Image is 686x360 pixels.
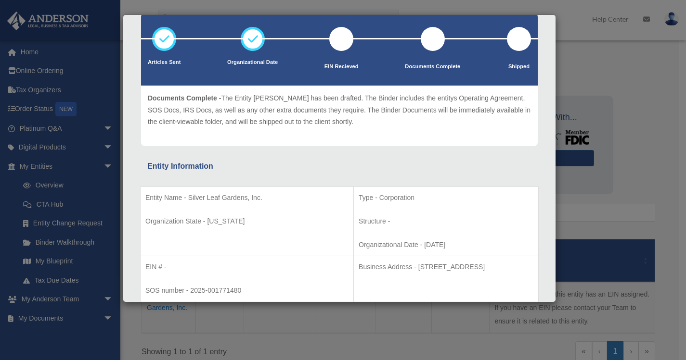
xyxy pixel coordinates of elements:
p: Organizational Date - [DATE] [359,239,533,251]
p: Articles Sent [148,58,181,67]
span: Documents Complete - [148,94,221,102]
p: Structure - [359,215,533,227]
p: Business Address - [STREET_ADDRESS] [359,261,533,273]
p: The Entity [PERSON_NAME] has been drafted. The Binder includes the entitys Operating Agreement, S... [148,92,531,128]
p: SOS number - 2025-001771480 [145,285,349,297]
p: EIN # - [145,261,349,273]
p: Documents Complete [405,62,460,72]
p: Organizational Date [227,58,278,67]
p: Organization State - [US_STATE] [145,215,349,227]
div: Entity Information [147,160,531,173]
p: Entity Name - Silver Leaf Gardens, Inc. [145,192,349,204]
p: Shipped [507,62,531,72]
p: EIN Recieved [324,62,359,72]
p: Type - Corporation [359,192,533,204]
